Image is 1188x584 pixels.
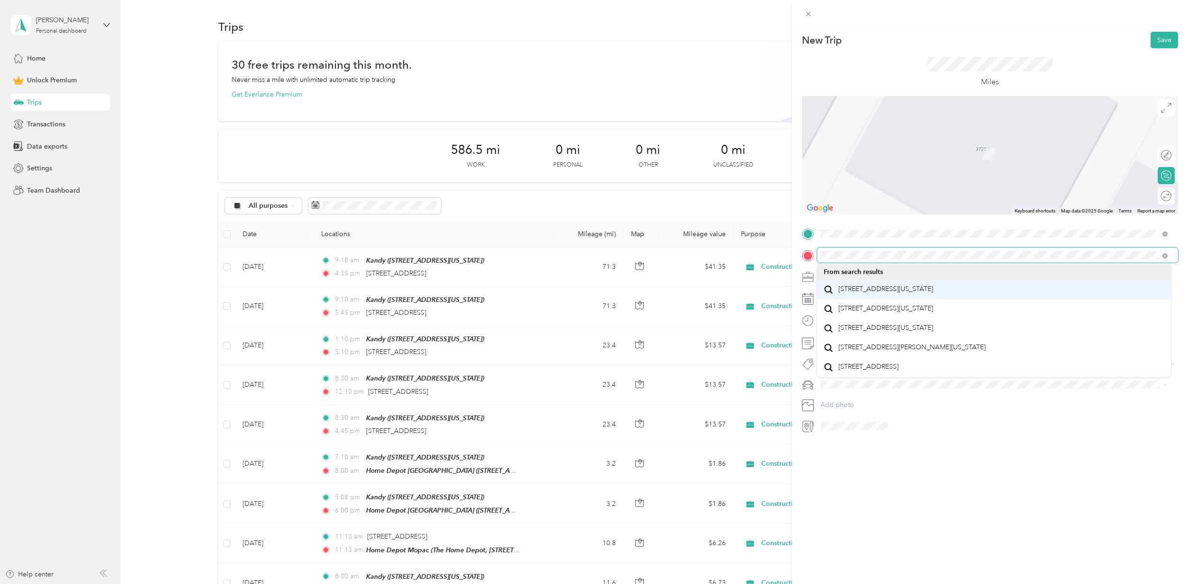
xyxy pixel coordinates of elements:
span: Map data ©2025 Google [1061,208,1113,213]
button: Save [1151,32,1178,48]
a: Terms (opens in new tab) [1118,208,1132,213]
p: New Trip [802,34,842,47]
p: Miles [981,76,999,88]
button: Add photo [817,398,1178,412]
span: [STREET_ADDRESS][US_STATE] [838,304,933,313]
a: Report a map error [1137,208,1175,213]
iframe: Everlance-gr Chat Button Frame [1135,531,1188,584]
button: Keyboard shortcuts [1015,208,1055,214]
span: From search results [824,268,883,276]
span: [STREET_ADDRESS] [838,363,899,371]
span: [STREET_ADDRESS][US_STATE] [838,285,933,293]
span: [STREET_ADDRESS][US_STATE] [838,324,933,332]
img: Google [804,202,836,214]
span: [STREET_ADDRESS][PERSON_NAME][US_STATE] [838,343,986,352]
a: Open this area in Google Maps (opens a new window) [804,202,836,214]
